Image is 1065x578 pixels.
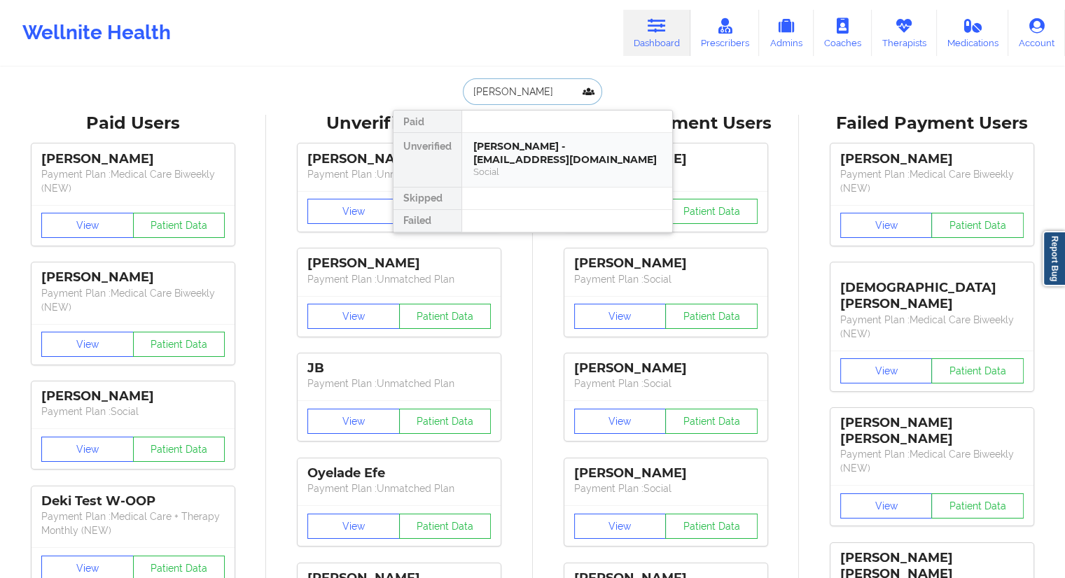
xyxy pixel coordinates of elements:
p: Payment Plan : Medical Care Biweekly (NEW) [840,447,1024,475]
button: Patient Data [665,199,758,224]
button: Patient Data [665,514,758,539]
div: JB [307,360,491,376]
p: Payment Plan : Social [574,272,758,286]
div: [PERSON_NAME] [307,255,491,272]
div: [PERSON_NAME] [307,151,491,167]
div: [PERSON_NAME] [574,465,758,481]
button: View [840,493,933,519]
button: Patient Data [399,409,492,434]
a: Report Bug [1043,231,1065,286]
button: Patient Data [931,493,1024,519]
button: View [307,304,400,329]
button: Patient Data [133,332,225,357]
button: Patient Data [399,514,492,539]
div: [PERSON_NAME] [574,360,758,376]
p: Payment Plan : Medical Care Biweekly (NEW) [840,313,1024,341]
div: [PERSON_NAME] [41,388,225,404]
div: Failed [394,210,461,232]
div: Unverified [394,133,461,188]
button: View [307,514,400,539]
button: View [574,514,667,539]
a: Therapists [872,10,937,56]
p: Payment Plan : Medical Care Biweekly (NEW) [840,167,1024,195]
button: Patient Data [399,304,492,329]
p: Payment Plan : Social [574,481,758,495]
button: Patient Data [931,358,1024,383]
div: Social [473,166,661,178]
p: Payment Plan : Social [574,376,758,390]
a: Medications [937,10,1009,56]
div: [PERSON_NAME] [840,151,1024,167]
a: Dashboard [623,10,690,56]
div: [PERSON_NAME] - [EMAIL_ADDRESS][DOMAIN_NAME] [473,140,661,166]
p: Payment Plan : Medical Care + Therapy Monthly (NEW) [41,509,225,537]
button: View [574,409,667,434]
div: Unverified Users [276,113,522,134]
p: Payment Plan : Medical Care Biweekly (NEW) [41,167,225,195]
a: Prescribers [690,10,760,56]
div: [PERSON_NAME] [41,269,225,286]
p: Payment Plan : Unmatched Plan [307,167,491,181]
p: Payment Plan : Social [41,404,225,418]
div: Skipped [394,188,461,210]
button: View [41,213,134,238]
div: [PERSON_NAME] [41,151,225,167]
button: View [307,409,400,434]
p: Payment Plan : Unmatched Plan [307,272,491,286]
div: [PERSON_NAME] [574,255,758,272]
div: Paid Users [10,113,256,134]
button: View [840,213,933,238]
div: Deki Test W-OOP [41,493,225,509]
p: Payment Plan : Unmatched Plan [307,376,491,390]
button: View [840,358,933,383]
a: Admins [759,10,814,56]
p: Payment Plan : Unmatched Plan [307,481,491,495]
button: Patient Data [133,437,225,462]
button: View [574,304,667,329]
button: Patient Data [133,213,225,238]
a: Coaches [814,10,872,56]
button: View [41,437,134,462]
a: Account [1008,10,1065,56]
button: View [307,199,400,224]
button: Patient Data [665,409,758,434]
div: [PERSON_NAME] [PERSON_NAME] [840,415,1024,447]
p: Payment Plan : Medical Care Biweekly (NEW) [41,286,225,314]
div: Oyelade Efe [307,465,491,481]
div: [DEMOGRAPHIC_DATA][PERSON_NAME] [840,269,1024,312]
button: Patient Data [931,213,1024,238]
button: Patient Data [665,304,758,329]
div: Paid [394,111,461,133]
div: Failed Payment Users [809,113,1055,134]
button: View [41,332,134,357]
